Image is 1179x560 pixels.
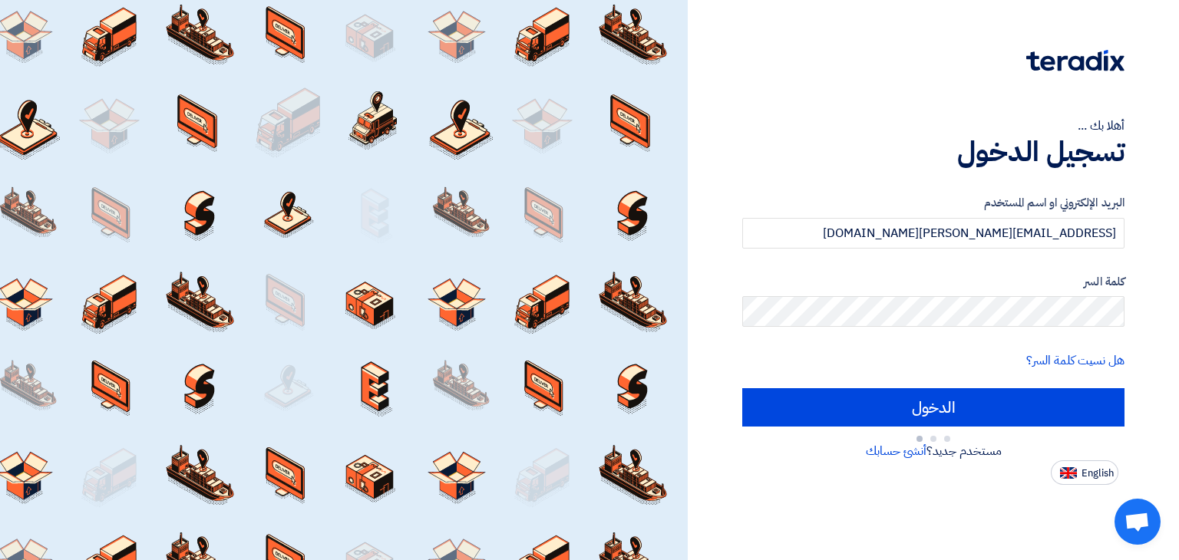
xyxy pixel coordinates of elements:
div: مستخدم جديد؟ [742,442,1125,460]
img: en-US.png [1060,467,1077,479]
span: English [1082,468,1114,479]
button: English [1051,460,1118,485]
img: Teradix logo [1026,50,1125,71]
input: أدخل بريد العمل الإلكتروني او اسم المستخدم الخاص بك ... [742,218,1125,249]
a: هل نسيت كلمة السر؟ [1026,351,1125,370]
div: أهلا بك ... [742,117,1125,135]
a: Open chat [1115,499,1161,545]
label: البريد الإلكتروني او اسم المستخدم [742,194,1125,212]
a: أنشئ حسابك [866,442,926,460]
label: كلمة السر [742,273,1125,291]
input: الدخول [742,388,1125,427]
h1: تسجيل الدخول [742,135,1125,169]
